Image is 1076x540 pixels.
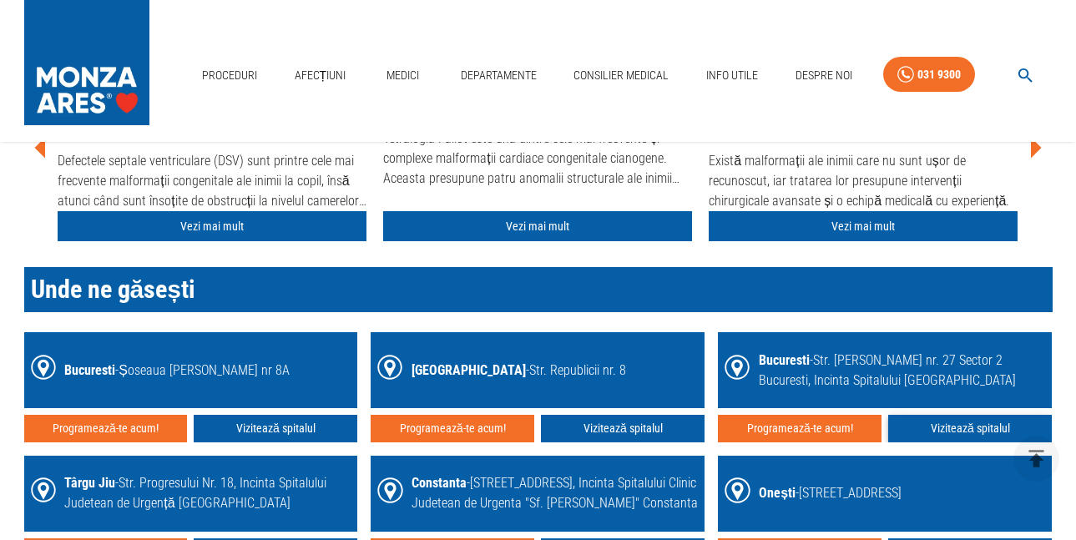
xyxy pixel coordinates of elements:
div: - Str. Progresului Nr. 18, Incinta Spitalului Judetean de Urgență [GEOGRAPHIC_DATA] [64,473,351,513]
a: Info Utile [700,58,765,93]
span: Bucuresti [759,352,810,368]
span: Onești [759,485,796,501]
div: - [STREET_ADDRESS], Incinta Spitalului Clinic Judetean de Urgenta "Sf. [PERSON_NAME]" Constanta [412,473,698,513]
div: - Str. Republicii nr. 8 [412,361,626,381]
a: Consilier Medical [567,58,675,93]
span: Unde ne găsești [31,275,195,304]
a: Departamente [454,58,543,93]
a: Vezi mai mult [383,211,692,242]
button: Programează-te acum! [371,415,534,442]
div: Există malformații ale inimii care nu sunt ușor de recunoscut, iar tratarea lor presupune interve... [709,151,1018,211]
button: Programează-te acum! [24,415,188,442]
button: Programează-te acum! [718,415,882,442]
a: Proceduri [195,58,264,93]
a: Vezi mai mult [58,211,366,242]
div: 031 9300 [917,64,961,85]
a: Vizitează spitalul [541,415,705,442]
a: Vezi mai mult [709,211,1018,242]
a: Vizitează spitalul [888,415,1052,442]
a: Vizitează spitalul [194,415,357,442]
div: Defectele septale ventriculare (DSV) sunt printre cele mai frecvente malformații congenitale ale ... [58,151,366,211]
a: Medici [376,58,430,93]
a: Afecțiuni [288,58,353,93]
div: Tetralogia Fallot este una dintre cele mai frecvente și complexe malformații cardiace congenitale... [383,129,692,189]
a: Despre Noi [789,58,859,93]
span: [GEOGRAPHIC_DATA] [412,362,526,378]
div: - [STREET_ADDRESS] [759,483,902,503]
div: - Str. [PERSON_NAME] nr. 27 Sector 2 Bucuresti, Incinta Spitalului [GEOGRAPHIC_DATA] [759,351,1045,391]
span: Constanta [412,475,467,491]
a: 031 9300 [883,57,975,93]
span: Bucuresti [64,362,115,378]
div: - Șoseaua [PERSON_NAME] nr 8A [64,361,290,381]
button: delete [1013,436,1059,482]
span: Târgu Jiu [64,475,115,491]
